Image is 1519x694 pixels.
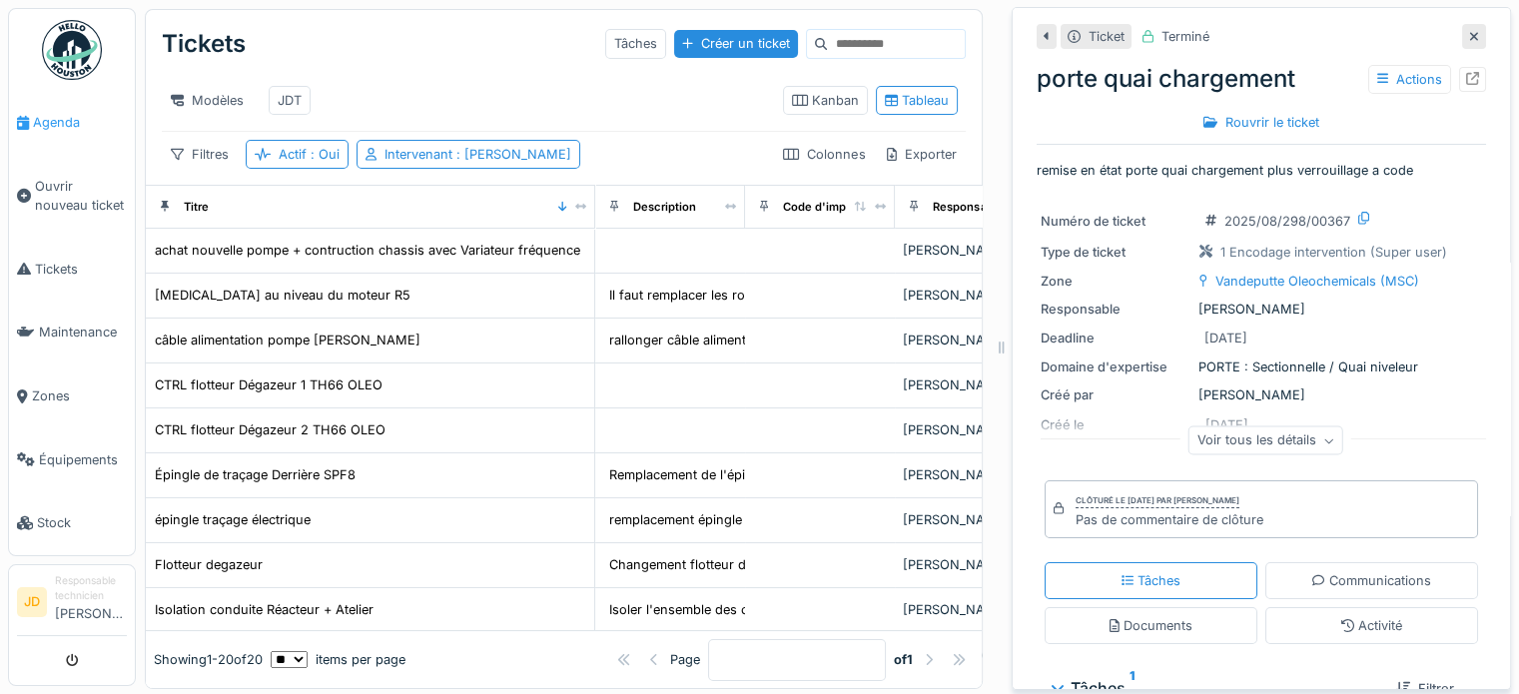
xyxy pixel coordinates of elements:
a: Stock [9,491,135,555]
div: Kanban [792,91,859,110]
div: CTRL flotteur Dégazeur 2 TH66 OLEO [155,420,385,439]
div: Rouvrir le ticket [1195,109,1327,136]
div: Actif [279,145,340,164]
div: [MEDICAL_DATA] au niveau du moteur R5 [155,286,410,305]
span: Ouvrir nouveau ticket [35,177,127,215]
li: JD [17,587,47,617]
span: Maintenance [39,323,127,342]
div: Zone [1041,272,1190,291]
a: JD Responsable technicien[PERSON_NAME] [17,573,127,636]
div: Créé par [1041,385,1190,404]
div: Responsable technicien [55,573,127,604]
div: Pas de commentaire de clôture [1076,510,1263,529]
div: Numéro de ticket [1041,212,1190,231]
div: Clôturé le [DATE] par [PERSON_NAME] [1076,494,1239,508]
div: Remplacement de l'épingle de traçage + Contrôle [609,465,907,484]
div: Terminé [1161,27,1209,46]
div: [PERSON_NAME] [903,465,1037,484]
div: Actions [1368,65,1451,94]
div: [PERSON_NAME] [903,600,1037,619]
div: 1 Encodage intervention (Super user) [1220,243,1447,262]
span: : [PERSON_NAME] [452,147,571,162]
div: [PERSON_NAME] [903,286,1037,305]
strong: of 1 [894,650,913,669]
span: Tickets [35,260,127,279]
div: Titre [184,199,209,216]
div: Code d'imputation [783,199,884,216]
div: Tâches [605,29,666,58]
div: Showing 1 - 20 of 20 [154,650,263,669]
div: Vandeputte Oleochemicals (MSC) [1215,272,1419,291]
div: items per page [271,650,405,669]
div: Exporter [878,140,966,169]
div: épingle traçage électrique [155,510,311,529]
div: [PERSON_NAME] [1041,385,1482,404]
li: [PERSON_NAME] [55,573,127,631]
div: Changement flotteur degazeur th66 +remise en se... [609,555,928,574]
div: câble alimentation pompe [PERSON_NAME] [155,331,420,349]
div: achat nouvelle pompe + contruction chassis avec Variateur fréquence [155,241,580,260]
div: Documents [1110,616,1192,635]
div: JDT [278,91,302,110]
div: Voir tous les détails [1188,426,1343,455]
span: Stock [37,513,127,532]
div: Colonnes [774,140,874,169]
div: Épingle de traçage Derrière SPF8 [155,465,356,484]
div: Il faut remplacer les roulements moteur [609,286,847,305]
div: Modèles [162,86,253,115]
div: Responsable [933,199,1003,216]
a: Ouvrir nouveau ticket [9,155,135,238]
div: Type de ticket [1041,243,1190,262]
div: Créer un ticket [674,30,798,57]
img: Badge_color-CXgf-gQk.svg [42,20,102,80]
div: Responsable [1041,300,1190,319]
div: [PERSON_NAME] [903,375,1037,394]
div: 2025/08/298/00367 [1224,212,1350,231]
a: Tickets [9,238,135,302]
div: Intervenant [384,145,571,164]
div: Filtres [162,140,238,169]
div: Activité [1341,616,1402,635]
div: porte quai chargement [1037,61,1486,97]
div: PORTE : Sectionnelle / Quai niveleur [1041,357,1482,376]
div: CTRL flotteur Dégazeur 1 TH66 OLEO [155,375,382,394]
div: [PERSON_NAME] [903,510,1037,529]
a: Maintenance [9,301,135,364]
div: [PERSON_NAME] [903,241,1037,260]
span: Zones [32,386,127,405]
div: Communications [1312,571,1431,590]
div: Page [670,650,700,669]
div: Flotteur degazeur [155,555,263,574]
span: Agenda [33,113,127,132]
div: [PERSON_NAME] [1041,300,1482,319]
div: Tableau [885,91,949,110]
a: Équipements [9,428,135,492]
div: Isoler l'ensemble des conduites des réacteurs v... [609,600,910,619]
div: Tâches [1122,571,1181,590]
div: remplacement épingle traçage local chaudière de... [609,510,918,529]
a: Agenda [9,91,135,155]
div: Description [633,199,696,216]
div: [PERSON_NAME] [903,420,1037,439]
div: [DATE] [1204,329,1247,347]
span: Équipements [39,450,127,469]
div: Tickets [162,18,246,70]
div: Deadline [1041,329,1190,347]
div: Ticket [1089,27,1125,46]
div: Isolation conduite Réacteur + Atelier [155,600,374,619]
p: remise en état porte quai chargement plus verrouillage a code [1037,161,1486,180]
div: [PERSON_NAME] [903,555,1037,574]
div: Domaine d'expertise [1041,357,1190,376]
div: rallonger câble alimentation pompe [PERSON_NAME] [609,331,933,349]
div: [PERSON_NAME] [903,331,1037,349]
span: : Oui [307,147,340,162]
a: Zones [9,364,135,428]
